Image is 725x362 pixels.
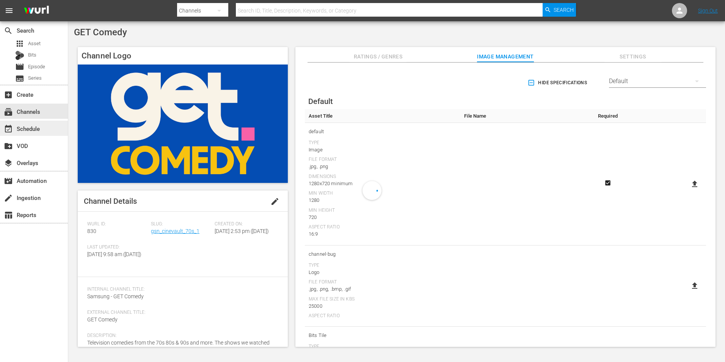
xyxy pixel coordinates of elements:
[28,74,42,82] span: Series
[28,40,41,47] span: Asset
[87,293,144,299] span: Samsung - GET Comedy
[554,3,574,17] span: Search
[603,179,612,186] svg: Required
[270,197,279,206] span: edit
[4,107,13,116] span: Channels
[4,194,13,203] span: Ingestion
[309,208,457,214] div: Min Height
[4,90,13,99] span: Create
[87,221,147,227] span: Wurl ID:
[309,146,457,154] div: Image
[84,197,137,206] span: Channel Details
[151,228,199,234] a: gsn_cinevault_70s_1
[305,109,460,123] th: Asset Title
[28,51,36,59] span: Bits
[698,8,718,14] a: Sign Out
[543,3,576,17] button: Search
[350,52,406,61] span: Ratings / Genres
[15,51,24,60] div: Bits
[309,285,457,293] div: .jpg, .png, .bmp, .gif
[4,159,13,168] span: Overlays
[74,27,127,38] span: GET Comedy
[309,174,457,180] div: Dimensions
[309,279,457,285] div: File Format
[309,249,457,259] span: channel-bug
[309,344,457,350] div: Type
[87,316,118,323] span: GET Comedy
[87,333,275,339] span: Description:
[87,244,147,250] span: Last Updated:
[18,2,55,20] img: ans4CAIJ8jUAAAAAAAAAAAAAAAAAAAAAAAAgQb4GAAAAAAAAAAAAAAAAAAAAAAAAJMjXAAAAAAAAAAAAAAAAAAAAAAAAgAT5G...
[460,109,591,123] th: File Name
[308,97,333,106] span: Default
[309,230,457,238] div: 16:9
[477,52,534,61] span: Image Management
[592,109,624,123] th: Required
[266,192,284,211] button: edit
[4,142,13,151] span: VOD
[609,71,706,92] div: Default
[87,340,270,354] span: Television comedies from the 70s 80s & 90s and more. The shows we watched each week featuring the...
[87,286,275,293] span: Internal Channel Title:
[309,296,457,302] div: Max File Size In Kbs
[309,190,457,197] div: Min Width
[309,331,457,340] span: Bits Tile
[309,157,457,163] div: File Format
[309,180,457,187] div: 1280x720 minimum
[15,74,24,83] span: Series
[5,6,14,15] span: menu
[309,163,457,170] div: .jpg, .png
[309,269,457,276] div: Logo
[309,214,457,221] div: 720
[309,224,457,230] div: Aspect Ratio
[309,140,457,146] div: Type
[604,52,661,61] span: Settings
[4,176,13,186] span: Automation
[309,313,457,319] div: Aspect Ratio
[15,62,24,71] span: Episode
[87,251,141,257] span: [DATE] 9:58 am ([DATE])
[87,228,96,234] span: 830
[309,197,457,204] div: 1280
[28,63,45,71] span: Episode
[309,263,457,269] div: Type
[15,39,24,48] span: Asset
[215,228,269,234] span: [DATE] 2:53 pm ([DATE])
[526,72,590,93] button: Hide Specifications
[87,310,275,316] span: External Channel Title:
[78,65,288,183] img: GET Comedy
[529,79,587,87] span: Hide Specifications
[309,127,457,137] span: default
[309,302,457,310] div: 25000
[4,211,13,220] span: Reports
[78,47,288,65] h4: Channel Logo
[215,221,275,227] span: Created On:
[151,221,211,227] span: Slug:
[4,26,13,35] span: Search
[4,124,13,134] span: event_available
